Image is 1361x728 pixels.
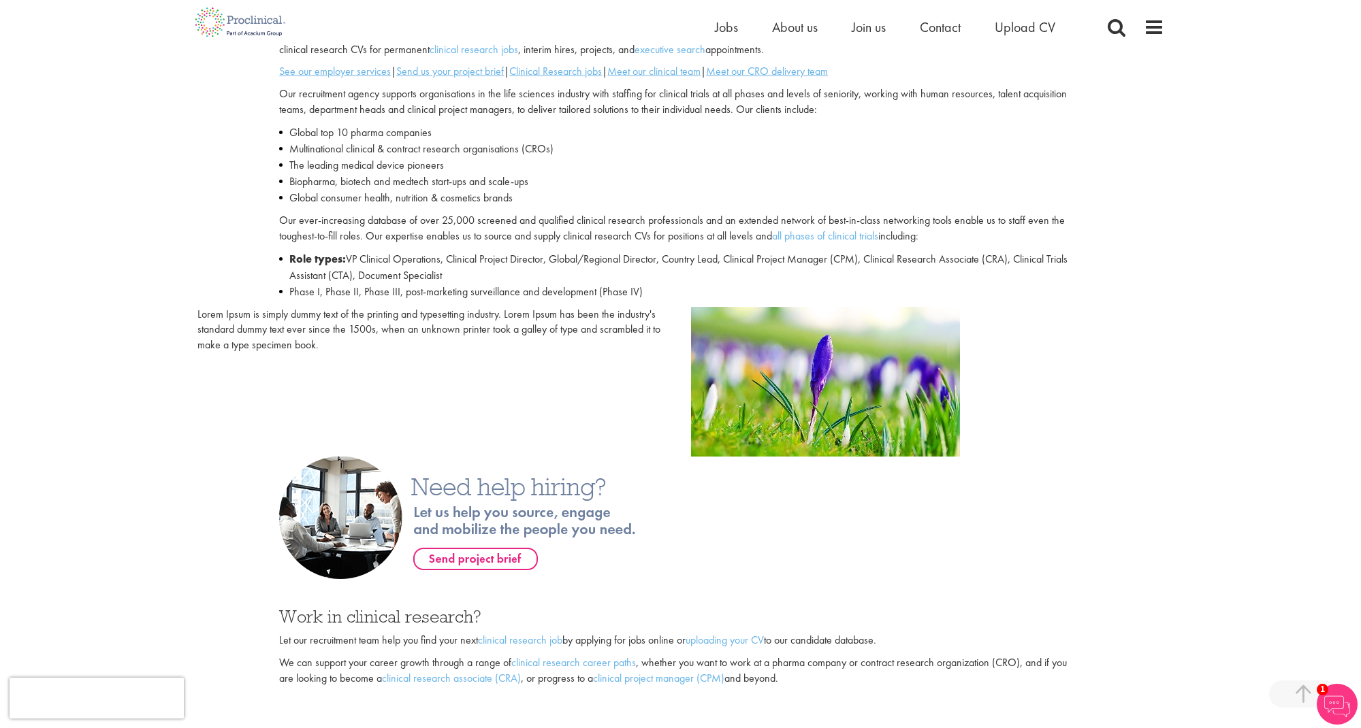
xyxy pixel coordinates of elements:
[1317,684,1358,725] img: Chatbot
[396,64,504,78] a: Send us your project brief
[593,671,724,685] a: clinical project manager (CPM)
[279,64,1081,80] p: | | | |
[279,141,1081,157] li: Multinational clinical & contract research organisations (CROs)
[279,633,1081,648] p: Let our recruitment team help you find your next by applying for jobs online or to our candidate ...
[607,64,701,78] a: Meet our clinical team
[691,307,960,457] img: g03-1.jpg
[279,125,1081,141] li: Global top 10 pharma companies
[509,64,602,78] a: Clinical Research jobs
[197,307,671,354] p: Lorem Ipsum is simply dummy text of the printing and typesetting industry. Lorem Ipsum has been t...
[279,284,1081,300] li: Phase I, Phase II, Phase III, post-marketing surveillance and development (Phase IV)
[852,18,886,36] a: Join us
[289,252,346,266] strong: Role types:
[279,64,391,78] a: See our employer services
[279,190,1081,206] li: Global consumer health, nutrition & cosmetics brands
[715,18,738,36] a: Jobs
[279,86,1081,118] p: Our recruitment agency supports organisations in the life sciences industry with staffing for cli...
[279,655,1081,686] p: We can support your career growth through a range of , whether you want to work at a pharma compa...
[995,18,1055,36] a: Upload CV
[478,633,562,647] a: clinical research job
[279,251,1081,284] li: VP Clinical Operations, Clinical Project Director, Global/Regional Director, Country Lead, Clinic...
[686,633,764,647] a: uploading your CV
[430,42,518,56] a: clinical research jobs
[511,655,636,669] a: clinical research career paths
[279,213,1081,244] p: Our ever-increasing database of over 25,000 screened and qualified clinical research professional...
[279,608,1081,625] h3: Work in clinical research?
[279,157,1081,173] li: The leading medical device pioneers
[10,678,184,718] iframe: reCAPTCHA
[635,42,705,56] a: executive search
[706,64,828,78] a: Meet our CRO delivery team
[279,173,1081,190] li: Biopharma, biotech and medtech start-ups and scale-ups
[772,229,878,243] a: all phases of clinical trials
[382,671,521,685] a: clinical research associate (CRA)
[772,18,818,36] a: About us
[1317,684,1328,695] span: 1
[920,18,961,36] a: Contact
